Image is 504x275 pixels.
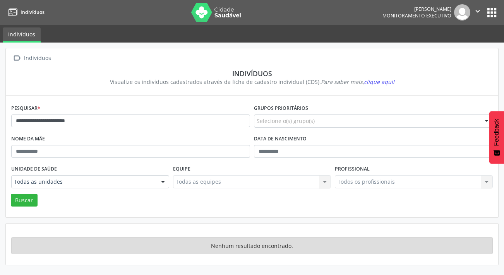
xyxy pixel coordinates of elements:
[173,163,190,175] label: Equipe
[382,6,451,12] div: [PERSON_NAME]
[11,53,22,64] i: 
[382,12,451,19] span: Monitoramento Executivo
[11,53,52,64] a:  Indivíduos
[254,102,308,114] label: Grupos prioritários
[335,163,370,175] label: Profissional
[470,4,485,20] button: 
[257,117,315,125] span: Selecione o(s) grupo(s)
[21,9,45,15] span: Indivíduos
[454,4,470,20] img: img
[11,237,493,254] div: Nenhum resultado encontrado.
[254,133,307,145] label: Data de nascimento
[14,178,153,186] span: Todas as unidades
[17,78,487,86] div: Visualize os indivíduos cadastrados através da ficha de cadastro individual (CDS).
[11,194,38,207] button: Buscar
[17,69,487,78] div: Indivíduos
[5,6,45,19] a: Indivíduos
[11,163,57,175] label: Unidade de saúde
[22,53,52,64] div: Indivíduos
[489,111,504,164] button: Feedback - Mostrar pesquisa
[364,78,394,85] span: clique aqui!
[485,6,499,19] button: apps
[493,119,500,146] span: Feedback
[473,7,482,15] i: 
[321,78,394,85] i: Para saber mais,
[11,133,45,145] label: Nome da mãe
[11,102,40,114] label: Pesquisar
[3,27,41,43] a: Indivíduos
